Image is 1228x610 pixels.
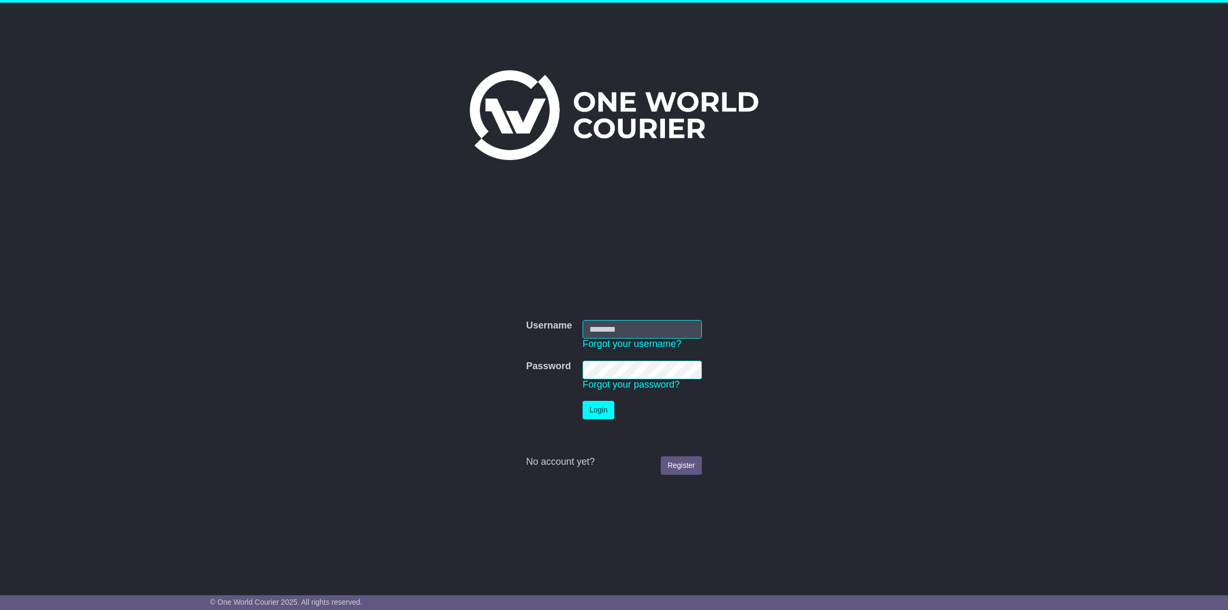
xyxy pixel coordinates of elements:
[526,320,572,332] label: Username
[583,401,614,419] button: Login
[583,339,681,349] a: Forgot your username?
[526,456,702,468] div: No account yet?
[583,379,680,390] a: Forgot your password?
[661,456,702,475] a: Register
[526,361,571,372] label: Password
[210,598,363,606] span: © One World Courier 2025. All rights reserved.
[470,70,758,160] img: One World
